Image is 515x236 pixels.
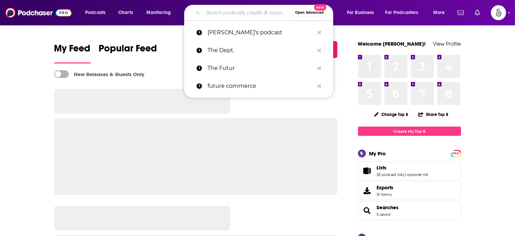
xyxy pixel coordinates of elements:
a: Exports [358,181,461,200]
button: Open AdvancedNew [292,9,327,17]
p: The Dept. [208,42,314,59]
span: Logged in as Spiral5-G2 [491,5,506,20]
a: 35 podcast lists [377,172,404,177]
p: lenny's podcast [208,24,314,42]
div: My Pro [369,150,386,157]
a: The Futur [184,59,333,77]
button: Show profile menu [491,5,506,20]
span: Podcasts [85,8,105,17]
span: Popular Feed [99,43,157,58]
span: Exports [377,185,394,191]
button: open menu [80,7,114,18]
button: open menu [428,7,454,18]
div: Search podcasts, credits, & more... [191,5,340,21]
span: 31 items [377,192,394,197]
span: Monitoring [146,8,171,17]
span: My Feed [54,43,91,58]
span: For Podcasters [385,8,418,17]
span: New [314,4,326,11]
button: open menu [342,7,383,18]
input: Search podcasts, credits, & more... [203,7,292,18]
a: Lists [360,166,374,176]
span: Lists [377,165,387,171]
a: 5 saved [377,212,391,217]
a: 1 episode list [405,172,428,177]
a: Welcome [PERSON_NAME]! [358,40,426,47]
span: Searches [358,201,461,220]
button: Change Top 8 [370,110,413,119]
span: For Business [347,8,374,17]
img: User Profile [491,5,506,20]
a: Create My Top 8 [358,127,461,136]
span: Open Advanced [295,11,324,14]
a: New Releases & Guests Only [54,70,145,78]
a: [PERSON_NAME]'s podcast [184,24,333,42]
img: Podchaser - Follow, Share and Rate Podcasts [5,6,71,19]
a: future commerce [184,77,333,95]
button: open menu [142,7,180,18]
span: , [404,172,405,177]
a: Show notifications dropdown [472,7,483,19]
a: My Feed [54,43,91,63]
a: Charts [114,7,137,18]
a: Show notifications dropdown [455,7,467,19]
button: open menu [381,7,428,18]
span: Charts [118,8,133,17]
a: PRO [452,151,460,156]
a: Searches [377,204,399,211]
button: Share Top 8 [418,108,449,121]
span: Exports [360,186,374,196]
p: The Futur [208,59,314,77]
span: Lists [358,162,461,180]
a: Searches [360,206,374,215]
p: future commerce [208,77,314,95]
span: More [433,8,445,17]
a: View Profile [433,40,461,47]
a: Lists [377,165,428,171]
a: The Dept. [184,42,333,59]
a: Popular Feed [99,43,157,63]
